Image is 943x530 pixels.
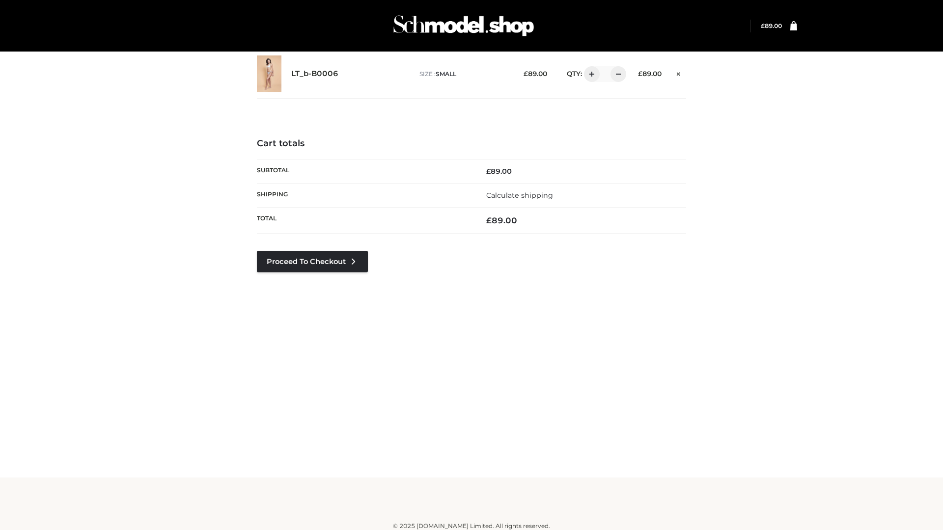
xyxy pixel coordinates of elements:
th: Total [257,208,471,234]
span: £ [524,70,528,78]
th: Shipping [257,183,471,207]
a: LT_b-B0006 [291,69,338,79]
bdi: 89.00 [524,70,547,78]
span: £ [761,22,765,29]
p: size : [419,70,508,79]
img: Schmodel Admin 964 [390,6,537,45]
th: Subtotal [257,159,471,183]
bdi: 89.00 [761,22,782,29]
span: £ [486,167,491,176]
bdi: 89.00 [486,167,512,176]
h4: Cart totals [257,138,686,149]
a: Proceed to Checkout [257,251,368,272]
span: £ [638,70,642,78]
div: QTY: [557,66,623,82]
img: LT_b-B0006 - SMALL [257,55,281,92]
a: Calculate shipping [486,191,553,200]
bdi: 89.00 [486,215,517,225]
bdi: 89.00 [638,70,662,78]
span: SMALL [436,70,456,78]
a: Remove this item [671,66,686,79]
a: £89.00 [761,22,782,29]
span: £ [486,215,492,225]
